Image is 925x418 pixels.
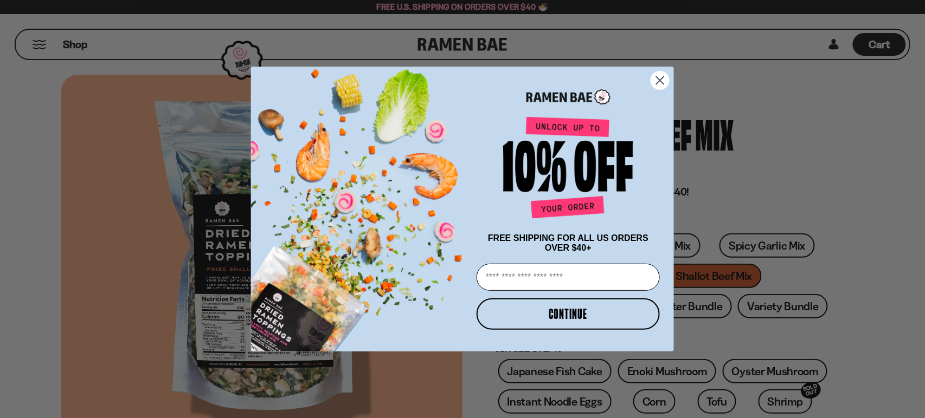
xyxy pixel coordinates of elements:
[526,88,611,106] img: Ramen Bae Logo
[477,298,660,330] button: CONTINUE
[500,116,636,223] img: Unlock up to 10% off
[488,233,648,252] span: FREE SHIPPING FOR ALL US ORDERS OVER $40+
[651,71,670,90] button: Close dialog
[251,57,472,351] img: ce7035ce-2e49-461c-ae4b-8ade7372f32c.png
